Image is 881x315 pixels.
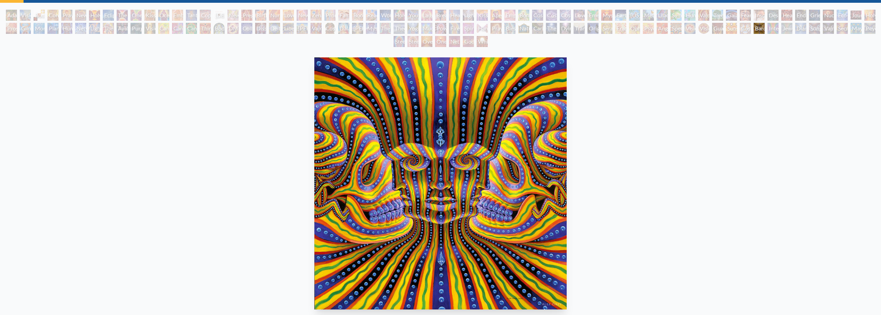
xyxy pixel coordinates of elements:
[684,10,695,21] div: Humming Bird
[172,10,183,21] div: Embracing
[241,23,252,34] div: Collective Vision
[200,23,211,34] div: Third Eye Tears of Joy
[241,10,252,21] div: Pregnancy
[463,23,474,34] div: Spirit Animates the Flesh
[283,23,294,34] div: Liberation Through Seeing
[823,10,834,21] div: Nuclear Crucifixion
[477,23,488,34] div: Hands that See
[740,23,751,34] div: Cosmic Elf
[504,10,515,21] div: Empowerment
[338,23,349,34] div: Dalai Lama
[504,23,515,34] div: Blessing Hand
[407,10,419,21] div: Young & Old
[615,10,626,21] div: Earth Energies
[601,23,612,34] div: Seraphic Transport Docking on the Third Eye
[477,10,488,21] div: Kiss of the [MEDICAL_DATA]
[117,10,128,21] div: The Kiss
[629,23,640,34] div: Ophanic Eyelash
[214,10,225,21] div: [DEMOGRAPHIC_DATA] Embryo
[851,23,862,34] div: Mayan Being
[518,10,529,21] div: Bond
[643,23,654,34] div: Psychomicrograph of a Fractal Paisley Cherub Feather Tip
[47,10,59,21] div: Contemplation
[20,23,31,34] div: Glimpsing the Empyrean
[103,23,114,34] div: The Shulgins and their Alchemical Angels
[338,10,349,21] div: Family
[34,23,45,34] div: Monochord
[809,23,820,34] div: Song of Vajra Being
[823,23,834,34] div: Vajra Being
[186,23,197,34] div: Cannabacchus
[795,23,806,34] div: Diamond Being
[407,23,419,34] div: Yogi & the Möbius Sphere
[657,10,668,21] div: Lilacs
[560,23,571,34] div: Dying
[518,23,529,34] div: Nature of Mind
[671,10,682,21] div: Symbiosis: Gall Wasp & Oak Tree
[47,23,59,34] div: Planetary Prayers
[851,10,862,21] div: Journey of the Wounded Healer
[20,10,31,21] div: Visionary Origin of Language
[352,23,363,34] div: [PERSON_NAME]
[89,10,100,21] div: Holy Grail
[781,23,792,34] div: Jewel Being
[311,10,322,21] div: Zena Lotus
[449,10,460,21] div: Healing
[421,10,432,21] div: Laughing Man
[394,36,405,47] div: Steeplehead 1
[421,23,432,34] div: Mudra
[837,10,848,21] div: Eco-Atlas
[200,10,211,21] div: Copulating
[324,10,335,21] div: Promise
[767,10,779,21] div: Despair
[297,23,308,34] div: [PERSON_NAME]
[449,36,460,47] div: Net of Being
[587,23,599,34] div: Original Face
[463,36,474,47] div: Godself
[587,10,599,21] div: Emerald Grail
[214,23,225,34] div: Body/Mind as a Vibratory Field of Energy
[657,23,668,34] div: Angel Skin
[740,10,751,21] div: Fear
[532,23,543,34] div: Caring
[864,10,875,21] div: Holy Fire
[6,23,17,34] div: Prostration
[227,23,239,34] div: DMT - The Spirit Molecule
[131,23,142,34] div: Purging
[352,10,363,21] div: Boo-boo
[574,10,585,21] div: Love is a Cosmic Force
[297,10,308,21] div: New Family
[172,23,183,34] div: Cannabis Sutra
[477,36,488,47] div: White Light
[435,36,446,47] div: One
[407,36,419,47] div: Steeplehead 2
[366,23,377,34] div: Mystic Eye
[712,23,723,34] div: Guardian of Infinite Vision
[491,10,502,21] div: Aperture
[767,23,779,34] div: Interbeing
[103,10,114,21] div: Eclipse
[795,10,806,21] div: Endarkenment
[754,10,765,21] div: Insomnia
[726,23,737,34] div: Sunyata
[712,10,723,21] div: Tree & Person
[144,23,155,34] div: Vision Tree
[684,23,695,34] div: Vision Crystal
[158,23,169,34] div: Cannabis Mudra
[61,10,72,21] div: Praying
[560,10,571,21] div: Cosmic Lovers
[144,10,155,21] div: Kissing
[463,10,474,21] div: Lightweaver
[726,10,737,21] div: Gaia
[629,10,640,21] div: [US_STATE] Song
[89,23,100,34] div: Lightworker
[131,10,142,21] div: One Taste
[75,23,86,34] div: Networks
[601,10,612,21] div: Mysteriosa 2
[366,10,377,21] div: Reading
[186,10,197,21] div: Tantra
[283,10,294,21] div: Love Circuit
[311,23,322,34] div: Vajra Guru
[781,10,792,21] div: Headache
[809,10,820,21] div: Grieving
